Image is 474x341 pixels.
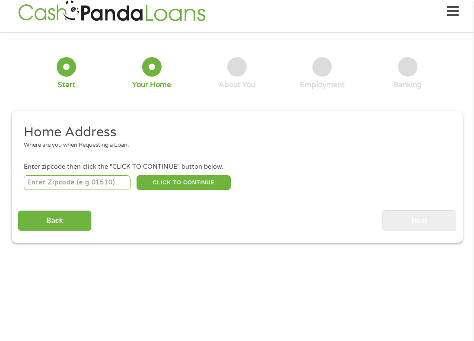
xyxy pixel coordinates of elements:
div: Your Home [132,80,171,90]
input: Next [382,210,456,232]
div: About You [219,80,255,90]
div: Where are you when Requesting a Loan. [24,141,444,150]
h2: Home Address [24,124,444,141]
div: Enter zipcode then click the "CLICK TO CONTINUE" button below. [24,162,450,172]
div: Start [57,80,76,90]
div: Banking [393,80,422,90]
input: Back [18,210,92,232]
input: Enter Zipcode (e.g 01510) [24,175,130,190]
button: CLICK TO CONTINUE [137,175,231,190]
div: Employment [300,80,345,90]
